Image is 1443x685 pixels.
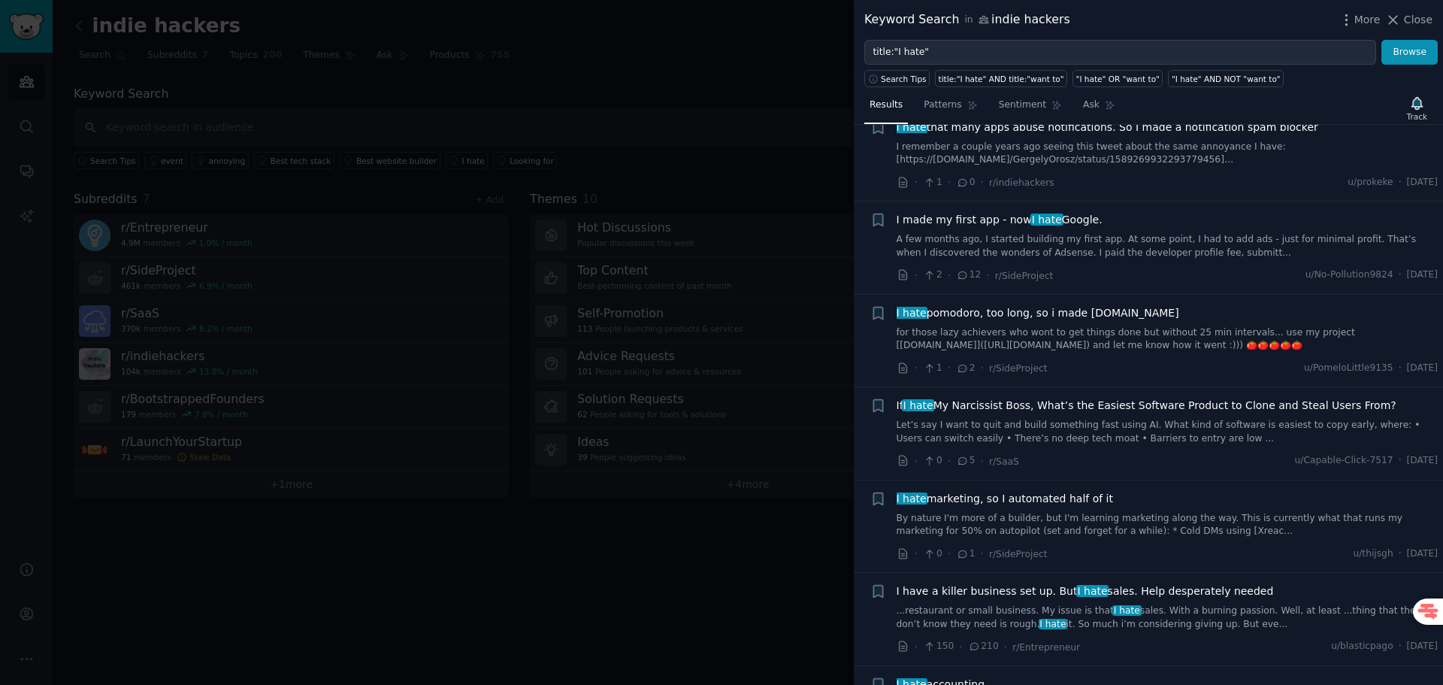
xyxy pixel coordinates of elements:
span: · [1399,176,1402,189]
span: · [981,453,984,469]
input: Try a keyword related to your business [864,40,1376,65]
span: u/No-Pollution9824 [1305,268,1393,282]
button: Close [1385,12,1432,28]
span: I hate [1030,214,1063,226]
span: · [1399,547,1402,561]
span: · [915,360,918,376]
a: I made my first app - nowI hateGoogle. [897,212,1103,228]
span: · [915,174,918,190]
span: · [948,268,951,283]
a: By nature I'm more of a builder, but I'm learning marketing along the way. This is currently what... [897,512,1438,538]
span: I hate [1112,605,1142,616]
span: If My Narcissist Boss, What’s the Easiest Software Product to Clone and Steal Users From? [897,398,1396,414]
span: r/indiehackers [989,177,1054,188]
span: · [948,546,951,562]
span: 2 [923,268,942,282]
button: Browse [1381,40,1438,65]
div: Keyword Search indie hackers [864,11,1070,29]
span: · [959,639,962,655]
span: that many apps abuse notifications. So I made a notification spam blocker [897,120,1318,135]
a: I hatethat many apps abuse notifications. So I made a notification spam blocker [897,120,1318,135]
a: Sentiment [994,93,1067,124]
a: Let’s say I want to quit and build something fast using AI. What kind of software is easiest to c... [897,419,1438,445]
span: 2 [956,362,975,375]
button: More [1339,12,1381,28]
div: "I hate" OR "want to" [1076,74,1160,84]
span: u/blasticpago [1331,640,1393,653]
span: 150 [923,640,954,653]
a: Patterns [918,93,982,124]
span: · [948,360,951,376]
span: I have a killer business set up. But sales. Help desperately needed [897,583,1274,599]
span: I made my first app - now Google. [897,212,1103,228]
span: I hate [902,399,935,411]
a: A few months ago, I started building my first app. At some point, I had to add ads - just for min... [897,233,1438,259]
span: Sentiment [999,99,1046,112]
span: 1 [956,547,975,561]
span: r/SaaS [989,456,1019,467]
span: · [1399,640,1402,653]
a: I hatemarketing, so I automated half of it [897,491,1113,507]
a: I have a killer business set up. ButI hatesales. Help desperately needed [897,583,1274,599]
span: · [948,453,951,469]
a: "I hate" AND NOT "want to" [1168,70,1284,87]
span: 0 [923,547,942,561]
span: Patterns [924,99,961,112]
span: I hate [895,121,928,133]
span: u/PomeloLittle9135 [1304,362,1393,375]
span: Close [1404,12,1432,28]
span: · [1399,362,1402,375]
span: [DATE] [1407,176,1438,189]
span: [DATE] [1407,454,1438,468]
span: 1 [923,176,942,189]
span: · [915,639,918,655]
span: I hate [895,307,928,319]
a: IfI hateMy Narcissist Boss, What’s the Easiest Software Product to Clone and Steal Users From? [897,398,1396,414]
span: Search Tips [881,74,927,84]
span: I hate [1076,585,1109,597]
div: "I hate" AND NOT "want to" [1172,74,1281,84]
span: · [1004,639,1007,655]
a: for those lazy achievers who wont to get things done but without 25 min intervals... use my proje... [897,326,1438,353]
span: Ask [1083,99,1100,112]
span: pomodoro, too long, so i made [DOMAIN_NAME] [897,305,1179,321]
span: u/thijsgh [1353,547,1393,561]
span: I hate [1039,619,1068,629]
span: · [981,360,984,376]
a: Results [864,93,908,124]
span: 210 [968,640,999,653]
span: · [986,268,989,283]
span: I hate [895,493,928,505]
span: · [1399,454,1402,468]
span: in [964,14,973,27]
span: r/Entrepreneur [1012,642,1080,653]
span: More [1354,12,1381,28]
a: title:"I hate" AND title:"want to" [935,70,1067,87]
span: · [981,546,984,562]
span: u/Capable-Click-7517 [1295,454,1393,468]
div: Track [1407,111,1427,122]
span: r/SideProject [989,363,1048,374]
span: r/SideProject [995,271,1054,281]
span: [DATE] [1407,547,1438,561]
span: · [915,453,918,469]
span: r/SideProject [989,549,1048,559]
span: · [1399,268,1402,282]
span: 1 [923,362,942,375]
a: ...restaurant or small business. My issue is thatI hatesales. With a burning passion. Well, at le... [897,605,1438,631]
span: 5 [956,454,975,468]
span: marketing, so I automated half of it [897,491,1113,507]
span: Results [870,99,903,112]
span: [DATE] [1407,268,1438,282]
button: Search Tips [864,70,930,87]
span: · [948,174,951,190]
a: Ask [1078,93,1121,124]
span: · [915,268,918,283]
span: · [981,174,984,190]
span: 12 [956,268,981,282]
span: · [915,546,918,562]
a: "I hate" OR "want to" [1072,70,1163,87]
div: title:"I hate" AND title:"want to" [939,74,1064,84]
span: [DATE] [1407,362,1438,375]
button: Track [1402,92,1432,124]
